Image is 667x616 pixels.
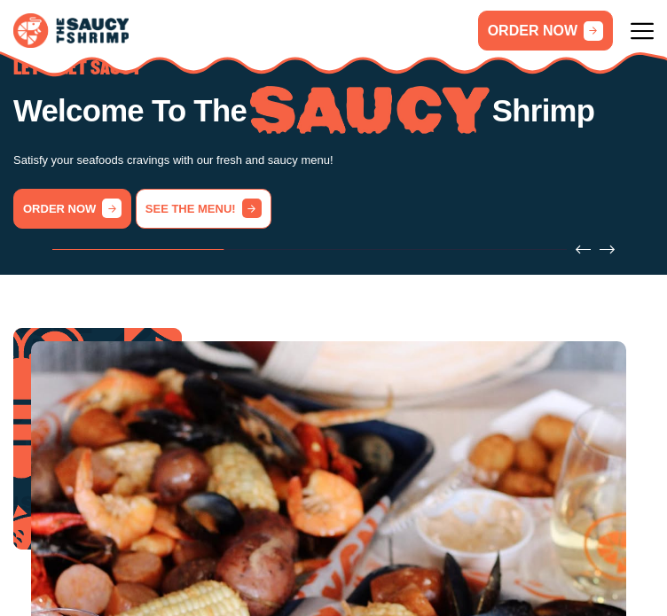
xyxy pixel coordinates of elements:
div: 1 / 3 [13,59,627,229]
p: Satisfy your seafoods cravings with our fresh and saucy menu! [13,151,627,171]
button: Next slide [600,242,615,257]
img: Image [13,328,182,550]
span: LET'S GET SAUCY [13,59,142,77]
img: logo [13,13,129,48]
a: See the menu! [136,189,271,229]
h1: Welcome To The Shrimp [13,86,627,140]
a: order now [13,189,131,229]
a: ORDER NOW [478,11,613,51]
button: Previous slide [576,242,591,257]
img: Image [247,86,492,136]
